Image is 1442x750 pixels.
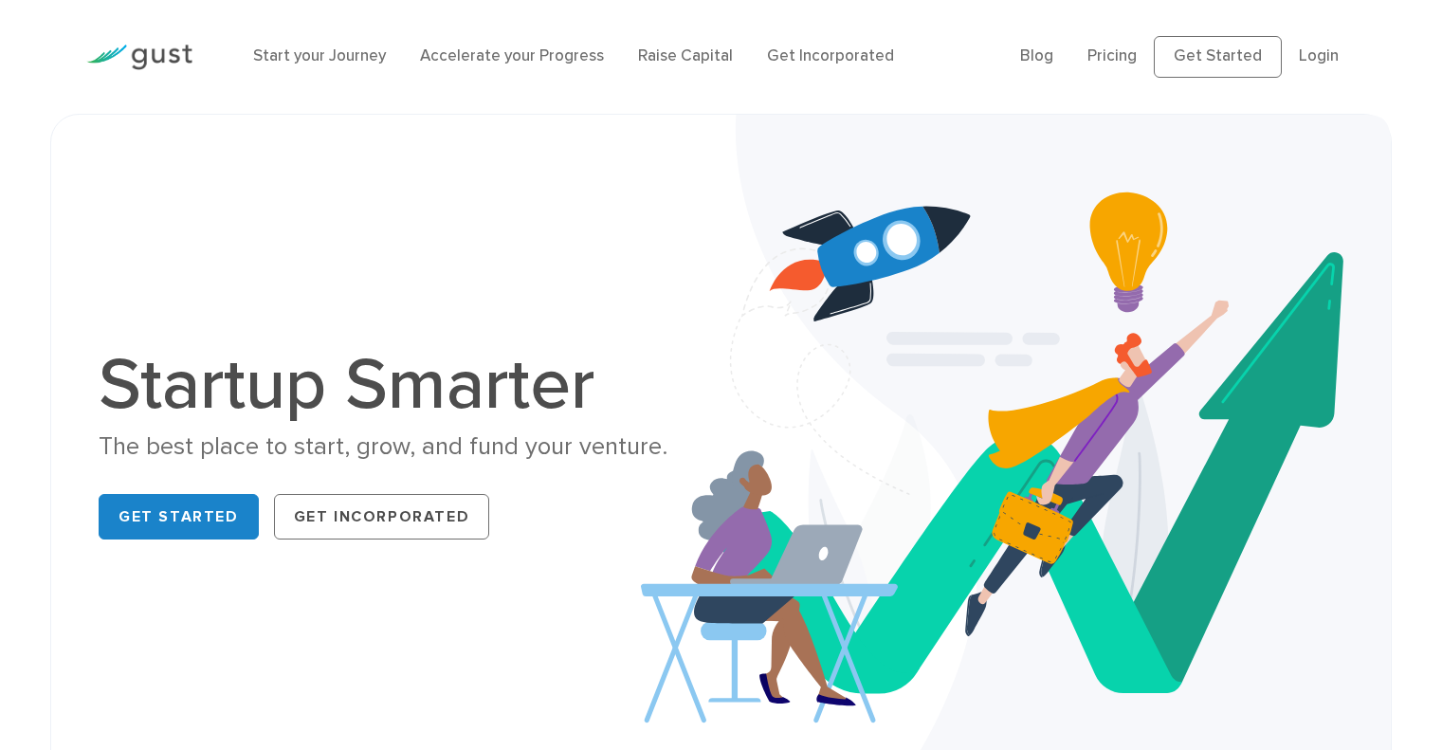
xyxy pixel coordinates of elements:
div: The best place to start, grow, and fund your venture. [99,430,706,464]
a: Get Started [1154,36,1282,78]
a: Get Incorporated [274,494,490,540]
a: Blog [1020,46,1053,65]
a: Accelerate your Progress [420,46,604,65]
img: Gust Logo [86,45,192,70]
a: Get Started [99,494,259,540]
a: Login [1299,46,1339,65]
a: Pricing [1087,46,1137,65]
h1: Startup Smarter [99,349,706,421]
a: Raise Capital [638,46,733,65]
a: Get Incorporated [767,46,894,65]
a: Start your Journey [253,46,386,65]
